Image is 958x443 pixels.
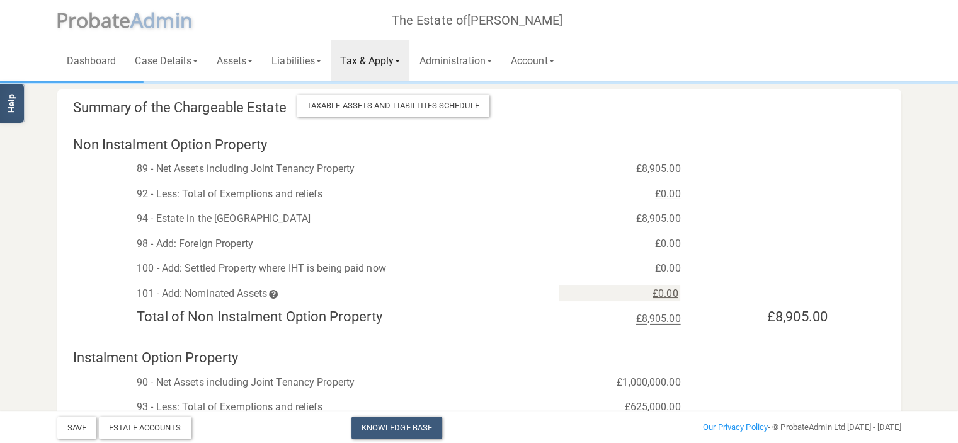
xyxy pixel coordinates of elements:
div: £8,905.00 [549,159,690,178]
div: £0.00 [549,185,690,204]
h4: Total of Non Instalment Option Property [127,309,549,325]
div: 90 - Net Assets including Joint Tenancy Property [127,373,549,392]
a: Our Privacy Policy [703,422,768,432]
div: £0.00 [549,259,690,278]
div: £8,905.00 [549,209,690,228]
a: Tax & Apply [331,40,409,81]
h4: Non Instalment Option Property [73,137,610,152]
a: Account [501,40,564,81]
div: 93 - Less: Total of Exemptions and reliefs [127,398,549,417]
div: £1,000,000.00 [549,373,690,392]
div: Estate Accounts [99,417,191,439]
h4: £8,905.00 [696,309,836,325]
span: A [130,6,193,33]
div: Taxable Assets and Liabilities Schedule [297,95,489,117]
span: P [56,6,131,33]
div: £0.00 [549,234,690,253]
a: Assets [207,40,263,81]
div: £8,905.00 [549,309,690,328]
h4: Instalment Option Property [73,350,610,365]
a: Administration [409,40,501,81]
h4: Summary of the Chargeable Estate [64,100,626,117]
div: £625,000.00 [549,398,690,417]
span: robate [68,6,131,33]
a: Liabilities [262,40,331,81]
a: Knowledge Base [351,417,442,439]
div: 100 - Add: Settled Property where IHT is being paid now [127,259,549,278]
a: Case Details [125,40,207,81]
div: 98 - Add: Foreign Property [127,234,549,253]
div: 92 - Less: Total of Exemptions and reliefs [127,185,549,204]
div: 94 - Estate in the [GEOGRAPHIC_DATA] [127,209,549,228]
button: Save [57,417,96,439]
a: Dashboard [57,40,126,81]
div: - © ProbateAdmin Ltd [DATE] - [DATE] [623,420,911,435]
div: 89 - Net Assets including Joint Tenancy Property [127,159,549,178]
div: 101 - Add: Nominated Assets [127,284,549,303]
span: dmin [143,6,192,33]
